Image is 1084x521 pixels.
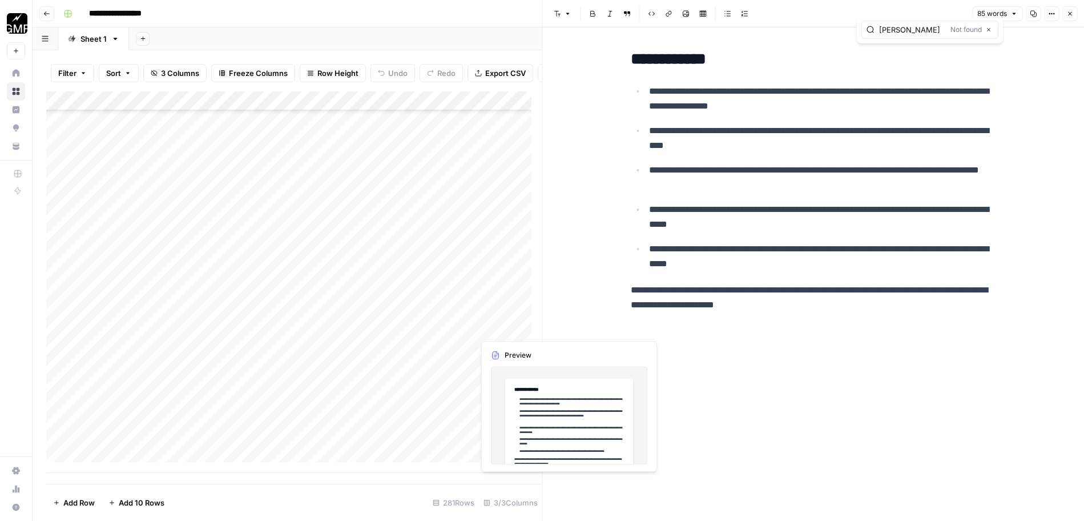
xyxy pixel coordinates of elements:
[300,64,366,82] button: Row Height
[161,67,199,79] span: 3 Columns
[972,6,1022,21] button: 85 words
[63,497,95,508] span: Add Row
[7,101,25,119] a: Insights
[420,64,463,82] button: Redo
[7,9,25,38] button: Workspace: Growth Marketing Pro
[143,64,207,82] button: 3 Columns
[46,494,102,512] button: Add Row
[51,64,94,82] button: Filter
[7,480,25,498] a: Usage
[102,494,171,512] button: Add 10 Rows
[58,27,129,50] a: Sheet 1
[468,64,533,82] button: Export CSV
[80,33,107,45] div: Sheet 1
[229,67,288,79] span: Freeze Columns
[119,497,164,508] span: Add 10 Rows
[950,25,982,35] span: Not found
[388,67,408,79] span: Undo
[7,64,25,82] a: Home
[7,498,25,516] button: Help + Support
[428,494,479,512] div: 281 Rows
[370,64,415,82] button: Undo
[7,137,25,155] a: Your Data
[479,494,542,512] div: 3/3 Columns
[99,64,139,82] button: Sort
[58,67,76,79] span: Filter
[106,67,121,79] span: Sort
[485,67,526,79] span: Export CSV
[7,13,27,34] img: Growth Marketing Pro Logo
[977,9,1007,19] span: 85 words
[437,67,456,79] span: Redo
[211,64,295,82] button: Freeze Columns
[7,462,25,480] a: Settings
[317,67,358,79] span: Row Height
[879,24,946,35] input: Search
[7,119,25,137] a: Opportunities
[7,82,25,101] a: Browse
